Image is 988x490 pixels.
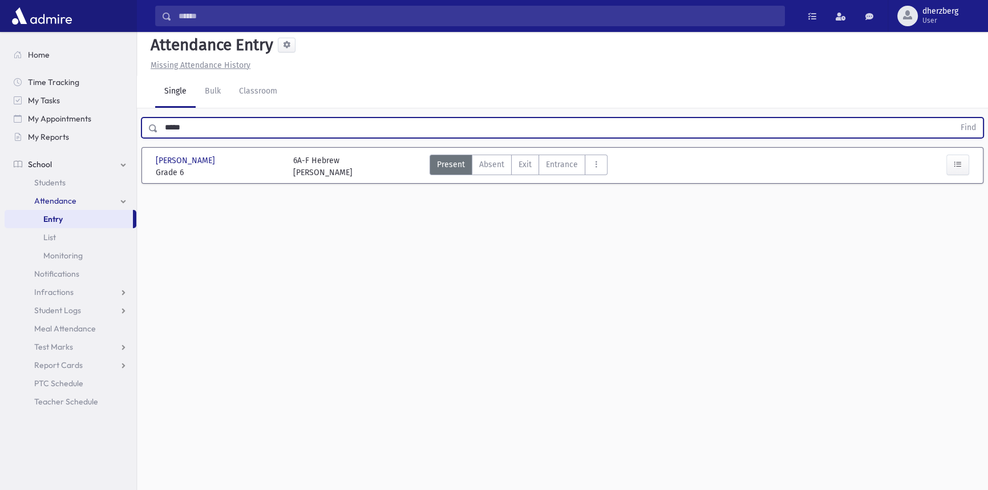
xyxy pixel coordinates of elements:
a: Classroom [230,76,286,108]
span: User [922,16,958,25]
a: Notifications [5,265,136,283]
u: Missing Attendance History [151,60,250,70]
div: AttTypes [430,155,608,179]
span: Entrance [546,159,578,171]
a: School [5,155,136,173]
a: PTC Schedule [5,374,136,392]
a: Infractions [5,283,136,301]
span: Report Cards [34,360,83,370]
span: Test Marks [34,342,73,352]
a: Monitoring [5,246,136,265]
a: My Reports [5,128,136,146]
span: Teacher Schedule [34,396,98,407]
a: Time Tracking [5,73,136,91]
span: Time Tracking [28,77,79,87]
span: Meal Attendance [34,323,96,334]
a: Students [5,173,136,192]
a: Report Cards [5,356,136,374]
a: Single [155,76,196,108]
a: Home [5,46,136,64]
a: List [5,228,136,246]
span: Students [34,177,66,188]
a: Missing Attendance History [146,60,250,70]
span: Student Logs [34,305,81,315]
a: Test Marks [5,338,136,356]
a: My Tasks [5,91,136,110]
span: School [28,159,52,169]
a: Teacher Schedule [5,392,136,411]
span: My Appointments [28,114,91,124]
span: Absent [479,159,504,171]
a: Meal Attendance [5,319,136,338]
span: Attendance [34,196,76,206]
span: Home [28,50,50,60]
div: 6A-F Hebrew [PERSON_NAME] [293,155,353,179]
a: Attendance [5,192,136,210]
span: [PERSON_NAME] [156,155,217,167]
span: Grade 6 [156,167,282,179]
a: Bulk [196,76,230,108]
a: Entry [5,210,133,228]
span: Present [437,159,465,171]
span: List [43,232,56,242]
span: dherzberg [922,7,958,16]
img: AdmirePro [9,5,75,27]
span: Entry [43,214,63,224]
a: My Appointments [5,110,136,128]
span: Infractions [34,287,74,297]
span: Exit [519,159,532,171]
a: Student Logs [5,301,136,319]
button: Find [954,118,983,137]
input: Search [172,6,784,26]
span: My Tasks [28,95,60,106]
span: PTC Schedule [34,378,83,388]
span: Monitoring [43,250,83,261]
span: Notifications [34,269,79,279]
h5: Attendance Entry [146,35,273,55]
span: My Reports [28,132,69,142]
